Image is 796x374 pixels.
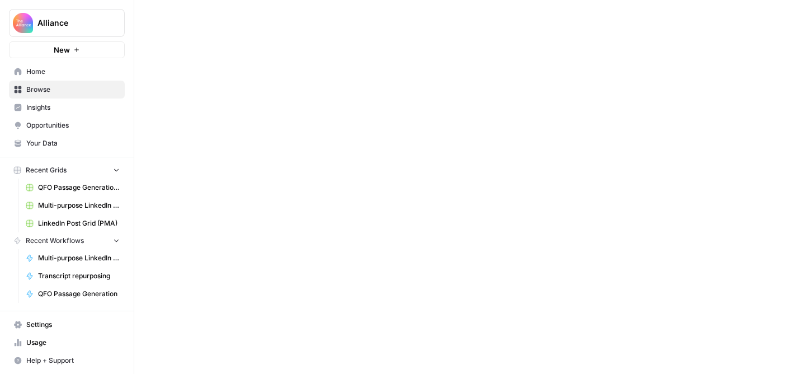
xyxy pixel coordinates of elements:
button: New [9,41,125,58]
span: Opportunities [26,120,120,130]
span: QFO Passage Generation (CSC) [38,183,120,193]
a: Transcript repurposing [21,267,125,285]
span: Browse [26,85,120,95]
span: Multi-purpose LinkedIn Workflow Grid [38,200,120,211]
span: Home [26,67,120,77]
button: Help + Support [9,352,125,370]
span: Recent Grids [26,165,67,175]
span: Your Data [26,138,120,148]
a: LinkedIn Post Grid (PMA) [21,214,125,232]
a: Insights [9,99,125,116]
span: Alliance [37,17,105,29]
span: Insights [26,102,120,113]
a: Multi-purpose LinkedIn Workflow Grid [21,197,125,214]
a: Opportunities [9,116,125,134]
span: Multi-purpose LinkedIn Workflow [38,253,120,263]
button: Recent Grids [9,162,125,179]
span: LinkedIn Post Grid (PMA) [38,218,120,228]
span: Recent Workflows [26,236,84,246]
span: New [54,44,70,55]
span: Usage [26,338,120,348]
a: Multi-purpose LinkedIn Workflow [21,249,125,267]
a: Your Data [9,134,125,152]
span: Transcript repurposing [38,271,120,281]
a: Usage [9,334,125,352]
a: QFO Passage Generation [21,285,125,303]
a: Home [9,63,125,81]
button: Recent Workflows [9,232,125,249]
a: Settings [9,316,125,334]
a: QFO Passage Generation (CSC) [21,179,125,197]
span: Help + Support [26,356,120,366]
span: Settings [26,320,120,330]
button: Workspace: Alliance [9,9,125,37]
a: Browse [9,81,125,99]
img: Alliance Logo [13,13,33,33]
span: QFO Passage Generation [38,289,120,299]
